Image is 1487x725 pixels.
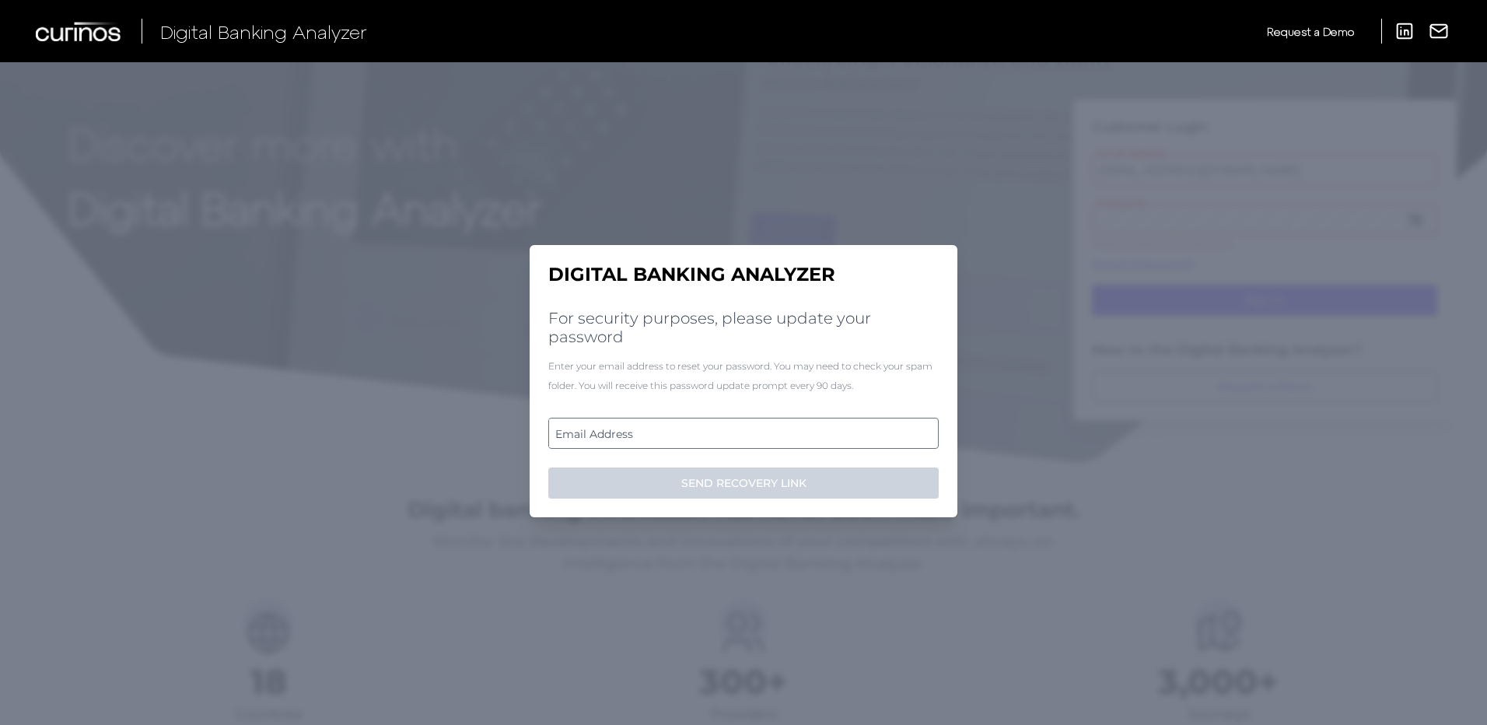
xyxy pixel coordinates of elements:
button: SEND RECOVERY LINK [548,468,939,499]
label: Email Address [549,419,937,447]
img: Curinos [36,22,123,41]
span: Digital Banking Analyzer [160,20,367,43]
h2: For security purposes, please update your password [548,309,939,346]
div: Enter your email address to reset your password. You may need to check your spam folder. You will... [548,356,939,395]
span: Request a Demo [1267,25,1354,38]
h1: Digital Banking Analyzer [548,264,939,286]
a: Request a Demo [1267,19,1354,44]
